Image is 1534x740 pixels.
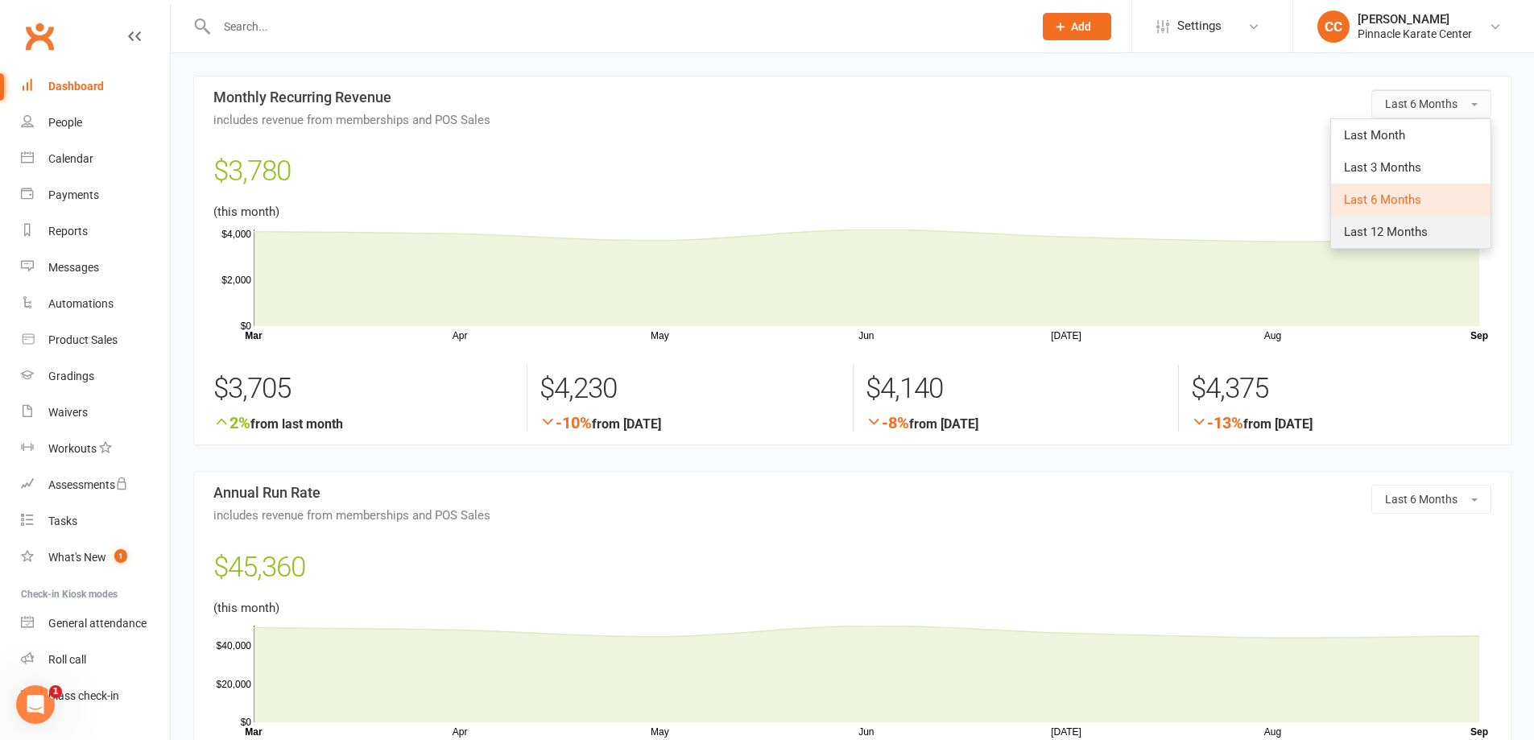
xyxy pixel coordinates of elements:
[1191,365,1491,413] div: $4,375
[21,250,170,286] a: Messages
[48,617,147,630] div: General attendance
[1331,216,1491,248] a: Last 12 Months
[1358,27,1472,41] div: Pinnacle Karate Center
[16,685,55,724] iframe: Intercom live chat
[21,68,170,105] a: Dashboard
[1331,119,1491,151] a: Last Month
[1071,20,1091,33] span: Add
[1385,97,1458,110] span: Last 6 Months
[1344,225,1428,239] span: Last 12 Months
[21,431,170,467] a: Workouts
[48,261,99,274] div: Messages
[1344,160,1421,175] span: Last 3 Months
[213,114,1491,127] span: includes revenue from memberships and POS Sales
[48,370,94,382] div: Gradings
[21,286,170,322] a: Automations
[213,509,1491,523] span: includes revenue from memberships and POS Sales
[213,149,1491,202] div: $3,780
[21,678,170,714] a: Class kiosk mode
[48,515,77,527] div: Tasks
[1385,493,1458,506] span: Last 6 Months
[212,15,1022,38] input: Search...
[21,322,170,358] a: Product Sales
[21,539,170,576] a: What's New1
[1043,13,1111,40] button: Add
[48,297,114,310] div: Automations
[1371,89,1491,118] button: Last 6 Months
[114,549,127,563] span: 1
[48,406,88,419] div: Waivers
[21,467,170,503] a: Assessments
[48,478,128,491] div: Assessments
[866,413,909,432] span: -8%
[213,413,250,432] span: 2%
[1371,485,1491,514] button: Last 6 Months
[213,413,515,432] strong: from last month
[21,177,170,213] a: Payments
[213,89,1491,126] h3: Monthly Recurring Revenue
[48,442,97,455] div: Workouts
[48,152,93,165] div: Calendar
[213,545,1491,738] div: (this month)
[21,141,170,177] a: Calendar
[21,213,170,250] a: Reports
[540,413,592,432] span: -10%
[49,685,62,698] span: 1
[213,365,515,413] div: $3,705
[1344,128,1405,143] span: Last Month
[19,16,60,56] a: Clubworx
[213,485,1491,522] h3: Annual Run Rate
[21,642,170,678] a: Roll call
[1191,413,1243,432] span: -13%
[1331,184,1491,216] a: Last 6 Months
[48,116,82,129] div: People
[540,413,840,432] strong: from [DATE]
[48,689,119,702] div: Class check-in
[48,551,106,564] div: What's New
[1331,151,1491,184] a: Last 3 Months
[21,503,170,539] a: Tasks
[48,653,86,666] div: Roll call
[1177,8,1222,44] span: Settings
[540,365,840,413] div: $4,230
[48,188,99,201] div: Payments
[213,149,1491,342] main: (this month)
[866,413,1166,432] strong: from [DATE]
[48,80,104,93] div: Dashboard
[48,333,118,346] div: Product Sales
[21,395,170,431] a: Waivers
[21,358,170,395] a: Gradings
[866,365,1166,413] div: $4,140
[1317,10,1350,43] div: CC
[21,606,170,642] a: General attendance kiosk mode
[48,225,88,238] div: Reports
[1358,12,1472,27] div: [PERSON_NAME]
[213,545,1491,598] div: $45,360
[21,105,170,141] a: People
[1191,413,1491,432] strong: from [DATE]
[1344,192,1421,207] span: Last 6 Months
